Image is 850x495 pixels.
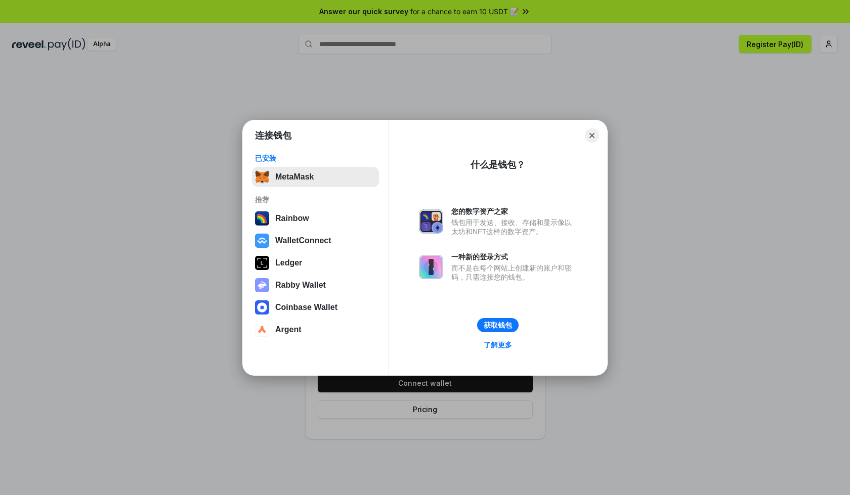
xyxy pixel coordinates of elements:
[275,214,309,223] div: Rainbow
[255,195,376,204] div: 推荐
[255,256,269,270] img: svg+xml,%3Csvg%20xmlns%3D%22http%3A%2F%2Fwww.w3.org%2F2000%2Fsvg%22%20width%3D%2228%22%20height%3...
[255,300,269,314] img: svg+xml,%3Csvg%20width%3D%2228%22%20height%3D%2228%22%20viewBox%3D%220%200%2028%2028%22%20fill%3D...
[275,258,302,267] div: Ledger
[419,209,443,234] img: svg+xml,%3Csvg%20xmlns%3D%22http%3A%2F%2Fwww.w3.org%2F2000%2Fsvg%22%20fill%3D%22none%22%20viewBox...
[484,321,512,330] div: 获取钱包
[255,323,269,337] img: svg+xml,%3Csvg%20width%3D%2228%22%20height%3D%2228%22%20viewBox%3D%220%200%2028%2028%22%20fill%3D...
[275,303,337,312] div: Coinbase Wallet
[585,128,599,143] button: Close
[275,281,326,290] div: Rabby Wallet
[484,340,512,349] div: 了解更多
[252,167,379,187] button: MetaMask
[252,253,379,273] button: Ledger
[252,208,379,229] button: Rainbow
[252,320,379,340] button: Argent
[451,218,577,236] div: 钱包用于发送、接收、存储和显示像以太坊和NFT这样的数字资产。
[478,338,518,351] a: 了解更多
[252,231,379,251] button: WalletConnect
[275,325,302,334] div: Argent
[451,263,577,282] div: 而不是在每个网站上创建新的账户和密码，只需连接您的钱包。
[451,207,577,216] div: 您的数字资产之家
[471,159,525,171] div: 什么是钱包？
[419,255,443,279] img: svg+xml,%3Csvg%20xmlns%3D%22http%3A%2F%2Fwww.w3.org%2F2000%2Fsvg%22%20fill%3D%22none%22%20viewBox...
[451,252,577,261] div: 一种新的登录方式
[275,236,331,245] div: WalletConnect
[477,318,519,332] button: 获取钱包
[255,234,269,248] img: svg+xml,%3Csvg%20width%3D%2228%22%20height%3D%2228%22%20viewBox%3D%220%200%2028%2028%22%20fill%3D...
[255,170,269,184] img: svg+xml,%3Csvg%20fill%3D%22none%22%20height%3D%2233%22%20viewBox%3D%220%200%2035%2033%22%20width%...
[252,275,379,295] button: Rabby Wallet
[255,129,291,142] h1: 连接钱包
[255,278,269,292] img: svg+xml,%3Csvg%20xmlns%3D%22http%3A%2F%2Fwww.w3.org%2F2000%2Fsvg%22%20fill%3D%22none%22%20viewBox...
[255,154,376,163] div: 已安装
[252,297,379,318] button: Coinbase Wallet
[275,172,314,182] div: MetaMask
[255,211,269,226] img: svg+xml,%3Csvg%20width%3D%22120%22%20height%3D%22120%22%20viewBox%3D%220%200%20120%20120%22%20fil...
